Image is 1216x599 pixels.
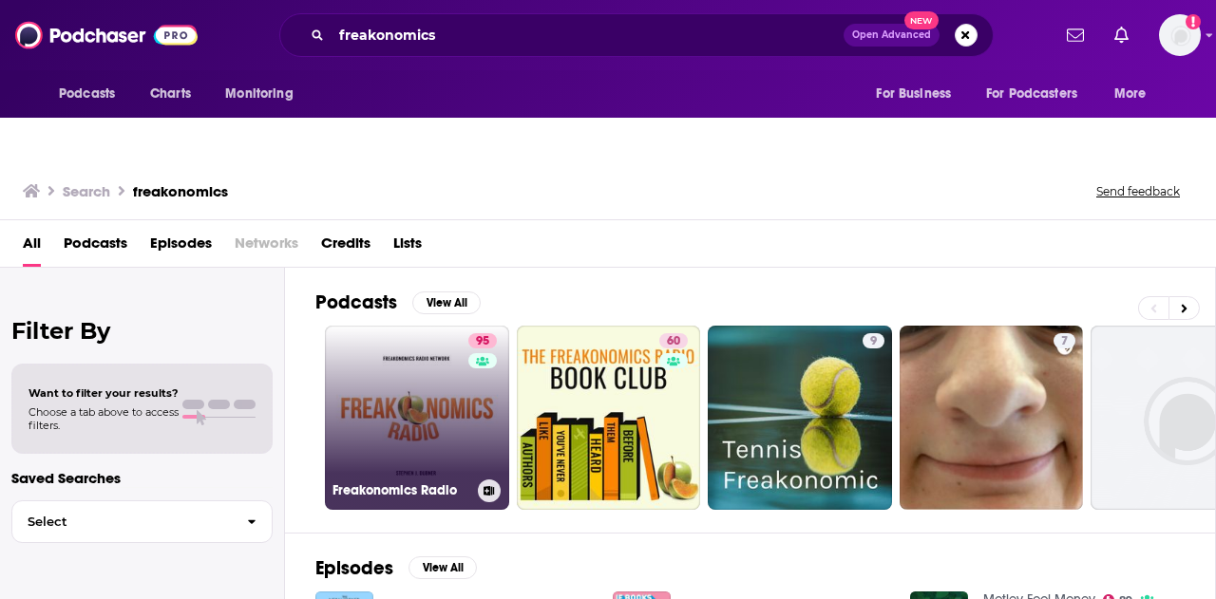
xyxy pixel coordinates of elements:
[986,81,1077,107] span: For Podcasters
[863,76,975,112] button: open menu
[1114,81,1147,107] span: More
[844,24,940,47] button: Open AdvancedNew
[476,332,489,351] span: 95
[332,482,470,498] h3: Freakonomics Radio
[1101,76,1170,112] button: open menu
[315,556,477,580] a: EpisodesView All
[59,81,115,107] span: Podcasts
[667,332,680,351] span: 60
[468,333,497,348] a: 95
[1054,333,1075,348] a: 7
[863,333,884,348] a: 9
[28,405,179,432] span: Choose a tab above to access filters.
[852,30,931,40] span: Open Advanced
[412,291,481,314] button: View All
[46,76,140,112] button: open menu
[325,326,509,510] a: 95Freakonomics Radio
[408,556,477,579] button: View All
[11,317,273,345] h2: Filter By
[28,386,179,400] span: Want to filter your results?
[904,11,939,29] span: New
[1107,19,1136,51] a: Show notifications dropdown
[900,326,1084,510] a: 7
[11,500,273,543] button: Select
[332,20,844,50] input: Search podcasts, credits, & more...
[12,515,232,528] span: Select
[517,326,701,510] a: 60
[315,290,397,314] h2: Podcasts
[225,81,293,107] span: Monitoring
[279,13,994,57] div: Search podcasts, credits, & more...
[1059,19,1092,51] a: Show notifications dropdown
[1159,14,1201,56] span: Logged in as LTsub
[1159,14,1201,56] img: User Profile
[150,81,191,107] span: Charts
[15,17,198,53] img: Podchaser - Follow, Share and Rate Podcasts
[1186,14,1201,29] svg: Add a profile image
[11,469,273,487] p: Saved Searches
[64,228,127,267] a: Podcasts
[212,76,317,112] button: open menu
[235,228,298,267] span: Networks
[708,326,892,510] a: 9
[63,182,110,200] h3: Search
[1061,332,1068,351] span: 7
[321,228,370,267] a: Credits
[870,332,877,351] span: 9
[150,228,212,267] a: Episodes
[1091,183,1186,199] button: Send feedback
[876,81,951,107] span: For Business
[659,333,688,348] a: 60
[974,76,1105,112] button: open menu
[23,228,41,267] a: All
[315,556,393,580] h2: Episodes
[1159,14,1201,56] button: Show profile menu
[133,182,228,200] h3: freakonomics
[138,76,202,112] a: Charts
[393,228,422,267] a: Lists
[315,290,481,314] a: PodcastsView All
